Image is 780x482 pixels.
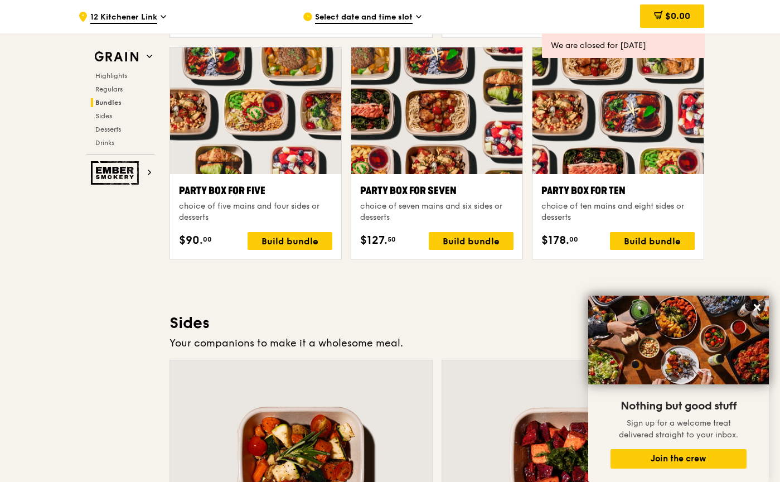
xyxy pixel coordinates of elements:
[169,313,705,333] h3: Sides
[429,232,513,250] div: Build bundle
[91,47,142,67] img: Grain web logo
[360,183,513,199] div: Party Box for Seven
[569,235,578,244] span: 00
[551,40,696,51] div: We are closed for [DATE]
[91,161,142,185] img: Ember Smokery web logo
[665,11,690,21] span: $0.00
[387,235,396,244] span: 50
[248,232,332,250] div: Build bundle
[621,399,737,413] span: Nothing but good stuff
[90,12,157,24] span: 12 Kitchener Link
[619,418,738,440] span: Sign up for a welcome treat delivered straight to your inbox.
[95,139,114,147] span: Drinks
[611,449,747,469] button: Join the crew
[179,232,203,249] span: $90.
[95,112,112,120] span: Sides
[541,201,695,223] div: choice of ten mains and eight sides or desserts
[748,298,766,316] button: Close
[169,335,705,351] div: Your companions to make it a wholesome meal.
[360,232,387,249] span: $127.
[610,232,695,250] div: Build bundle
[541,232,569,249] span: $178.
[203,235,212,244] span: 00
[95,126,121,133] span: Desserts
[541,183,695,199] div: Party Box for Ten
[179,201,332,223] div: choice of five mains and four sides or desserts
[95,85,123,93] span: Regulars
[95,72,127,80] span: Highlights
[179,183,332,199] div: Party Box for Five
[360,201,513,223] div: choice of seven mains and six sides or desserts
[95,99,122,107] span: Bundles
[588,296,769,384] img: DSC07876-Edit02-Large.jpeg
[315,12,413,24] span: Select date and time slot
